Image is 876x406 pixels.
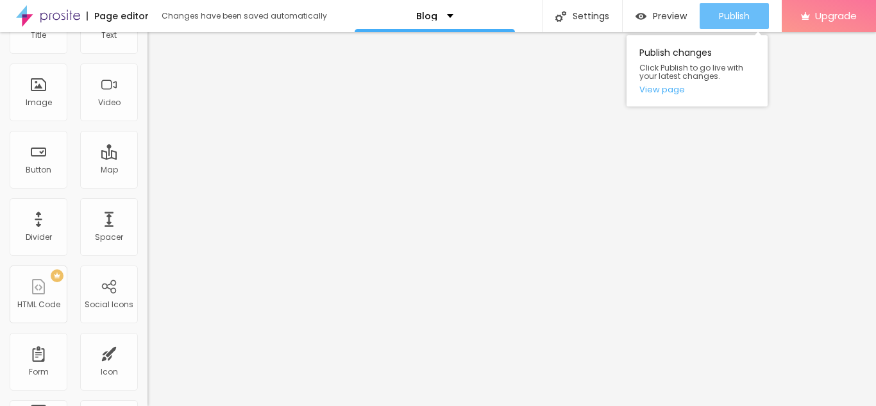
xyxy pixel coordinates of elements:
div: Publish changes [627,35,768,106]
div: Text [101,31,117,40]
img: Icone [555,11,566,22]
span: Click Publish to go live with your latest changes. [639,63,755,80]
div: Changes have been saved automatically [162,12,327,20]
button: Preview [623,3,700,29]
div: Title [31,31,46,40]
span: Preview [653,11,687,21]
iframe: Editor [147,32,876,406]
img: view-1.svg [636,11,646,22]
div: Spacer [95,233,123,242]
div: Icon [101,368,118,376]
span: Upgrade [815,10,857,21]
a: View page [639,85,755,94]
div: HTML Code [17,300,60,309]
div: Divider [26,233,52,242]
div: Map [101,165,118,174]
div: Page editor [87,12,149,21]
div: Form [29,368,49,376]
div: Video [98,98,121,107]
div: Button [26,165,51,174]
div: Social Icons [85,300,133,309]
div: Image [26,98,52,107]
span: Publish [719,11,750,21]
button: Publish [700,3,769,29]
p: Blog [416,12,437,21]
